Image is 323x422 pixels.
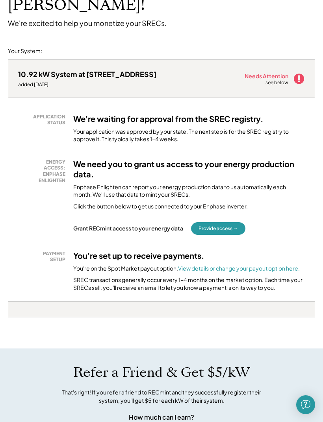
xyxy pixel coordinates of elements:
[18,70,156,79] div: 10.92 kW System at [STREET_ADDRESS]
[296,395,315,414] div: Open Intercom Messenger
[73,364,250,381] h1: Refer a Friend & Get $5/kW
[191,222,245,235] button: Provide access →
[73,183,305,199] div: Enphase Enlighten can report your energy production data to us automatically each month. We'll us...
[53,388,270,405] div: That's right! If you refer a friend to RECmint and they successfully register their system, you'l...
[265,79,289,86] div: see below
[8,18,167,28] div: We're excited to help you monetize your SRECs.
[73,159,305,179] h3: We need you to grant us access to your energy production data.
[73,225,183,232] div: Grant RECmint access to your energy data
[73,128,305,143] div: Your application was approved by your state. The next step is for the SREC registry to approve it...
[129,413,194,422] div: How much can I earn?
[73,114,264,124] h3: We're waiting for approval from the SREC registry.
[178,265,300,272] a: View details or change your payout option here.
[22,114,65,126] div: APPLICATION STATUS
[8,47,42,55] div: Your System:
[8,317,37,321] div: kdexpowx - VA Distributed
[73,251,204,261] h3: You're set up to receive payments.
[22,251,65,263] div: PAYMENT SETUP
[22,159,65,183] div: ENERGY ACCESS: ENPHASE ENLIGHTEN
[18,81,156,88] div: added [DATE]
[73,265,300,273] div: You're on the Spot Market payout option.
[73,276,305,291] div: SREC transactions generally occur every 1-4 months on the market option. Each time your SRECs sel...
[245,73,289,79] div: Needs Attention
[73,203,248,210] div: Click the button below to get us connected to your Enphase inverter.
